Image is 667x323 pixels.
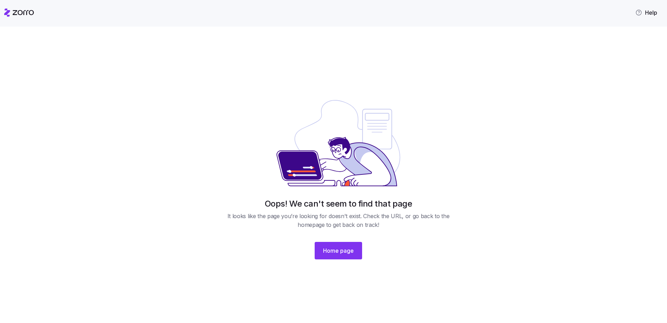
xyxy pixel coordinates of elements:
button: Home page [315,242,362,259]
button: Help [630,6,663,20]
span: It looks like the page you’re looking for doesn't exist. Check the URL, or go back to the homepag... [222,212,455,229]
h1: Oops! We can't seem to find that page [265,198,412,209]
span: Help [635,8,657,17]
span: Home page [323,246,354,255]
a: Home page [315,235,362,259]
